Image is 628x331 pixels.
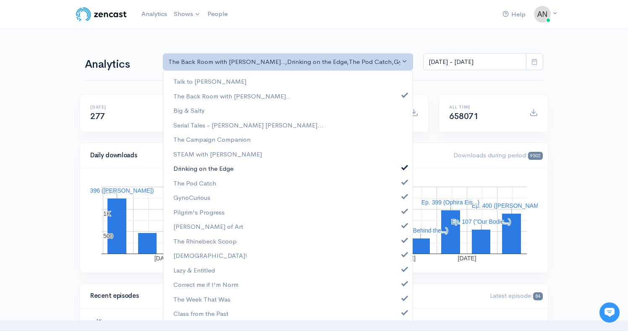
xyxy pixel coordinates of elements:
iframe: gist-messenger-bubble-iframe [599,302,620,323]
a: Help [499,5,529,24]
span: The Campaign Companion [173,135,251,144]
span: Drinking on the Edge [173,164,233,173]
span: New conversation [54,117,101,123]
span: Talk to [PERSON_NAME] [173,77,246,86]
a: People [204,5,231,23]
text: Ep. 21 (Behind the...) [392,227,448,234]
span: Class from the Past [173,309,228,318]
a: Analytics [138,5,170,23]
span: The Week That Was [173,294,230,304]
span: Correct me if I'm Norm [173,280,238,289]
button: The Back Room with Andy O..., Drinking on the Edge, The Pod Catch, GynoCurious, Pilgrim's Progres... [163,53,413,71]
text: 500 [103,233,113,239]
span: 84 [533,292,543,300]
span: 658071 [449,111,479,122]
text: Ep. 399 (Ophira Eis...) [421,199,480,206]
h6: All time [449,105,519,109]
img: ... [534,6,551,23]
h4: Daily downloads [90,152,443,159]
text: [DATE] [397,255,416,262]
input: Search articles [24,158,150,175]
text: 1K [103,210,111,217]
a: Shows [170,5,204,24]
span: Big & Salty [173,106,204,115]
h1: Analytics [85,58,153,71]
input: analytics date range selector [423,53,526,71]
p: Find an answer quickly [11,144,157,154]
span: 277 [90,111,105,122]
text: Ep. 400 ([PERSON_NAME]...) [472,202,551,209]
span: The Back Room with [PERSON_NAME].. [173,91,290,101]
span: Serial Tales - [PERSON_NAME] [PERSON_NAME]... [173,120,324,130]
h6: [DATE] [90,105,160,109]
span: The Rhinebeck Scoop [173,236,237,246]
h4: Recent episodes [90,292,293,299]
svg: A chart. [90,178,538,262]
span: Latest episode: [490,291,543,299]
span: Pilgrim's Progress [173,207,225,217]
span: The Pod Catch [173,178,216,188]
span: 9502 [528,152,543,160]
h2: Just let us know if you need anything and we'll be happy to help! 🙂 [13,56,155,96]
text: [DATE] [154,255,173,262]
text: 1K [96,318,102,323]
span: GynoCurious [173,193,210,202]
h1: Hi 👋 [13,41,155,54]
text: [DATE] [458,255,476,262]
span: STEAM with [PERSON_NAME] [173,149,262,159]
text: 1.5K [103,188,115,195]
text: Ep. 396 ([PERSON_NAME]) [80,187,154,194]
span: Lazy & Entitled [173,265,215,275]
div: The Back Room with [PERSON_NAME].. , Drinking on the Edge , The Pod Catch , GynoCurious , Pilgrim... [168,57,400,67]
span: Downloads during period: [453,151,543,159]
text: Ep. 107 ("Our Bodie...) [451,218,510,225]
span: [DEMOGRAPHIC_DATA]! [173,251,247,260]
img: ZenCast Logo [75,6,128,23]
span: [PERSON_NAME] of Art [173,222,243,231]
button: New conversation [13,111,155,128]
